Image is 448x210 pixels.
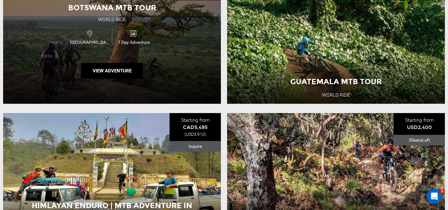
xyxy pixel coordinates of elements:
[98,16,126,23] div: World Ride
[81,63,143,79] button: View Adventure
[427,189,442,204] iframe: Intercom live chat
[440,189,445,194] span: 1
[68,3,156,12] span: Botswana MTB Tour
[112,39,156,45] span: 7 Day Adventure
[68,39,112,45] span: [GEOGRAPHIC_DATA]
